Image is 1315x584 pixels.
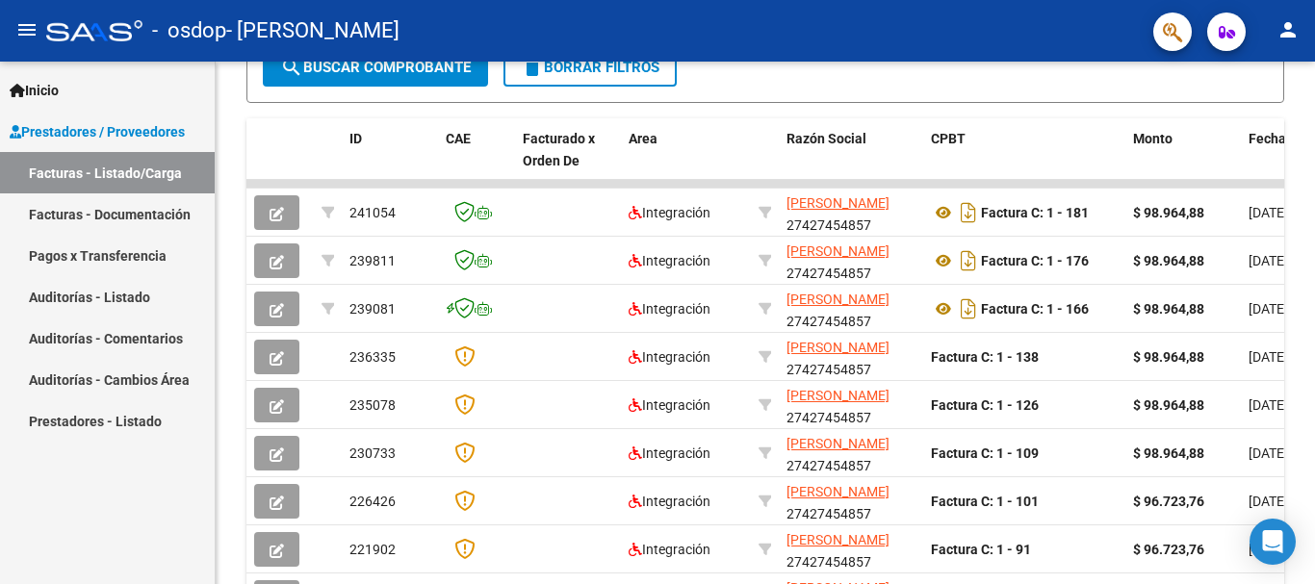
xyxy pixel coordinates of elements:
[349,131,362,146] span: ID
[1133,205,1204,220] strong: $ 98.964,88
[1133,494,1204,509] strong: $ 96.723,76
[1133,445,1204,461] strong: $ 98.964,88
[786,529,915,570] div: 27427454857
[629,205,710,220] span: Integración
[1125,118,1241,203] datatable-header-cell: Monto
[1249,397,1288,413] span: [DATE]
[981,301,1089,317] strong: Factura C: 1 - 166
[786,241,915,281] div: 27427454857
[629,445,710,461] span: Integración
[523,131,595,168] span: Facturado x Orden De
[1249,301,1288,317] span: [DATE]
[786,484,890,499] span: [PERSON_NAME]
[342,118,438,203] datatable-header-cell: ID
[629,397,710,413] span: Integración
[786,195,890,211] span: [PERSON_NAME]
[786,292,890,307] span: [PERSON_NAME]
[786,131,866,146] span: Razón Social
[981,253,1089,268] strong: Factura C: 1 - 176
[1249,445,1288,461] span: [DATE]
[263,48,488,87] button: Buscar Comprobante
[1249,494,1288,509] span: [DATE]
[956,245,981,276] i: Descargar documento
[786,433,915,473] div: 27427454857
[931,494,1039,509] strong: Factura C: 1 - 101
[931,349,1039,365] strong: Factura C: 1 - 138
[786,481,915,521] div: 27427454857
[515,118,621,203] datatable-header-cell: Facturado x Orden De
[349,349,396,365] span: 236335
[1133,301,1204,317] strong: $ 98.964,88
[349,494,396,509] span: 226426
[786,388,890,403] span: [PERSON_NAME]
[786,289,915,329] div: 27427454857
[1249,253,1288,268] span: [DATE]
[1133,131,1173,146] span: Monto
[280,59,471,76] span: Buscar Comprobante
[1133,542,1204,557] strong: $ 96.723,76
[786,337,915,377] div: 27427454857
[956,197,981,228] i: Descargar documento
[446,131,471,146] span: CAE
[15,18,39,41] mat-icon: menu
[349,253,396,268] span: 239811
[786,340,890,355] span: [PERSON_NAME]
[349,301,396,317] span: 239081
[280,56,303,79] mat-icon: search
[621,118,751,203] datatable-header-cell: Area
[349,205,396,220] span: 241054
[931,397,1039,413] strong: Factura C: 1 - 126
[521,59,659,76] span: Borrar Filtros
[349,397,396,413] span: 235078
[226,10,400,52] span: - [PERSON_NAME]
[503,48,677,87] button: Borrar Filtros
[981,205,1089,220] strong: Factura C: 1 - 181
[786,385,915,425] div: 27427454857
[629,301,710,317] span: Integración
[10,121,185,142] span: Prestadores / Proveedores
[349,445,396,461] span: 230733
[956,293,981,324] i: Descargar documento
[10,80,59,101] span: Inicio
[1276,18,1300,41] mat-icon: person
[152,10,226,52] span: - osdop
[1249,542,1288,557] span: [DATE]
[931,445,1039,461] strong: Factura C: 1 - 109
[931,131,966,146] span: CPBT
[786,436,890,451] span: [PERSON_NAME]
[1249,349,1288,365] span: [DATE]
[1249,205,1288,220] span: [DATE]
[786,192,915,233] div: 27427454857
[786,532,890,547] span: [PERSON_NAME]
[931,542,1031,557] strong: Factura C: 1 - 91
[629,349,710,365] span: Integración
[629,253,710,268] span: Integración
[629,131,657,146] span: Area
[786,243,890,259] span: [PERSON_NAME]
[349,542,396,557] span: 221902
[629,494,710,509] span: Integración
[923,118,1125,203] datatable-header-cell: CPBT
[1133,397,1204,413] strong: $ 98.964,88
[1250,519,1296,565] div: Open Intercom Messenger
[779,118,923,203] datatable-header-cell: Razón Social
[629,542,710,557] span: Integración
[521,56,544,79] mat-icon: delete
[438,118,515,203] datatable-header-cell: CAE
[1133,253,1204,268] strong: $ 98.964,88
[1133,349,1204,365] strong: $ 98.964,88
